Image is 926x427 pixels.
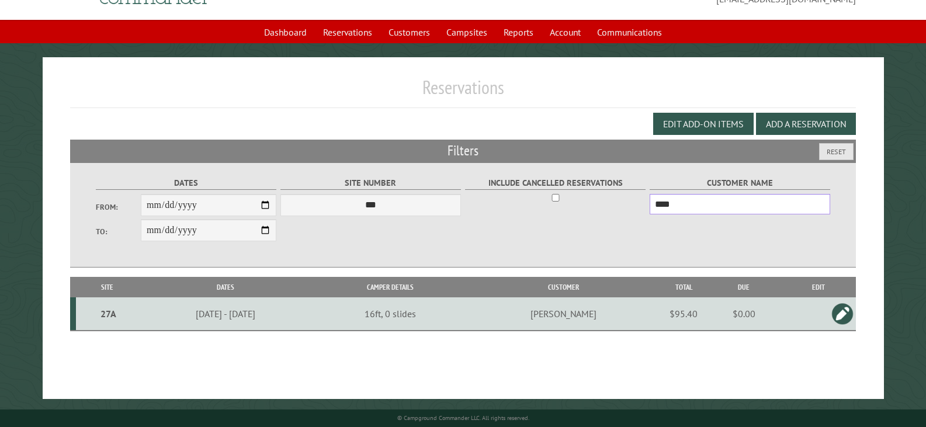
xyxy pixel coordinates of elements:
[650,176,831,190] label: Customer Name
[96,202,141,213] label: From:
[465,176,646,190] label: Include Cancelled Reservations
[81,308,136,320] div: 27A
[70,140,856,162] h2: Filters
[467,297,660,331] td: [PERSON_NAME]
[96,226,141,237] label: To:
[590,21,669,43] a: Communications
[467,277,660,297] th: Customer
[314,297,467,331] td: 16ft, 0 slides
[660,277,707,297] th: Total
[497,21,540,43] a: Reports
[819,143,854,160] button: Reset
[397,414,529,422] small: © Campground Commander LLC. All rights reserved.
[439,21,494,43] a: Campsites
[653,113,754,135] button: Edit Add-on Items
[138,277,314,297] th: Dates
[257,21,314,43] a: Dashboard
[280,176,462,190] label: Site Number
[707,277,781,297] th: Due
[70,76,856,108] h1: Reservations
[140,308,311,320] div: [DATE] - [DATE]
[543,21,588,43] a: Account
[96,176,277,190] label: Dates
[707,297,781,331] td: $0.00
[314,277,467,297] th: Camper Details
[756,113,856,135] button: Add a Reservation
[76,277,138,297] th: Site
[660,297,707,331] td: $95.40
[781,277,856,297] th: Edit
[382,21,437,43] a: Customers
[316,21,379,43] a: Reservations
